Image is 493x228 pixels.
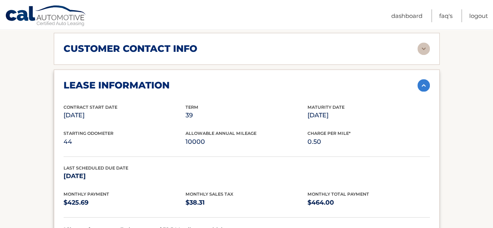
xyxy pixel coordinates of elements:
[307,110,429,121] p: [DATE]
[64,110,186,121] p: [DATE]
[417,79,430,92] img: accordion-active.svg
[391,9,422,22] a: Dashboard
[186,131,256,136] span: Allowable Annual Mileage
[417,42,430,55] img: accordion-rest.svg
[186,136,307,147] p: 10000
[64,104,117,110] span: Contract Start Date
[64,136,186,147] p: 44
[307,131,351,136] span: Charge Per Mile*
[307,136,429,147] p: 0.50
[439,9,452,22] a: FAQ's
[64,131,113,136] span: Starting Odometer
[186,104,198,110] span: Term
[307,197,429,208] p: $464.00
[64,197,186,208] p: $425.69
[307,191,369,197] span: Monthly Total Payment
[64,80,170,91] h2: lease information
[5,5,87,28] a: Cal Automotive
[186,191,233,197] span: Monthly Sales Tax
[64,191,109,197] span: Monthly Payment
[186,110,307,121] p: 39
[64,165,128,171] span: Last Scheduled Due Date
[469,9,488,22] a: Logout
[64,171,186,182] p: [DATE]
[186,197,307,208] p: $38.31
[307,104,345,110] span: Maturity Date
[64,43,197,55] h2: customer contact info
